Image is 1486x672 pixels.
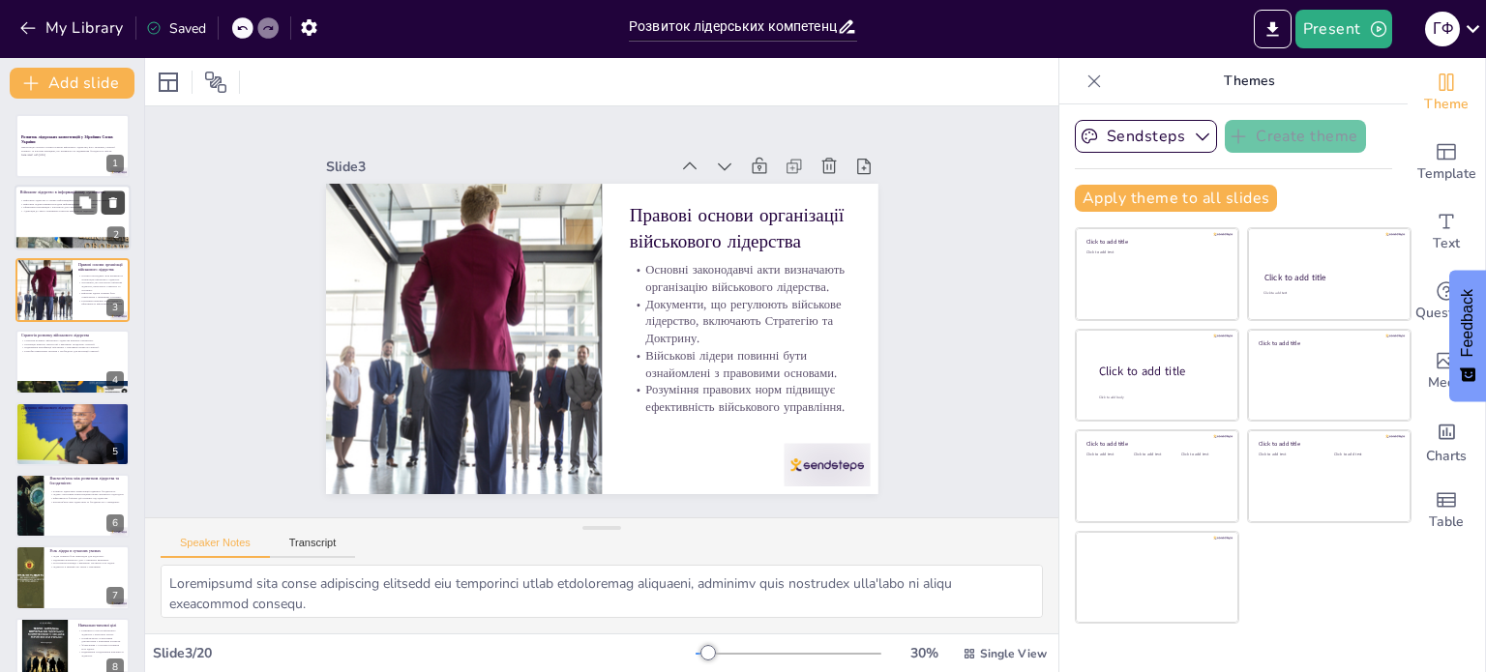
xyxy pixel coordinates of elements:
[21,339,124,343] p: Стратегія розвитку військового лідерства визначає пріоритети.
[1181,453,1225,457] div: Click to add text
[1408,58,1485,128] div: Change the overall theme
[1099,395,1221,400] div: Click to add body
[49,562,124,566] p: Згуртування команди є важливою частиною ролі лідера.
[21,333,124,338] p: Стратегія розвитку військового лідерства
[78,628,124,635] p: Розкриття сутності військового лідерства є ключовою метою.
[1259,453,1320,457] div: Click to add text
[1086,453,1130,457] div: Click to add text
[1254,10,1292,48] button: Export to PowerPoint
[1134,453,1177,457] div: Click to add text
[21,404,124,410] p: Доктрина військового лідерства
[49,497,124,501] p: Ефективність бойових дій залежить від лідерства.
[161,565,1043,618] textarea: Loremipsumd sita conse adipiscing elitsedd eiu temporinci utlab etdoloremag aliquaeni, adminimv q...
[391,137,600,308] p: Документи, що регулюють військове лідерство, включають Стратегію та Доктрину.
[1295,10,1392,48] button: Present
[1259,338,1397,346] div: Click to add title
[1408,197,1485,267] div: Add text boxes
[1428,372,1466,394] span: Media
[1264,272,1393,283] div: Click to add title
[1075,120,1217,153] button: Sendsteps
[21,342,124,346] p: Інтеграція новітніх технологій є важливою складовою стратегії.
[106,443,124,460] div: 5
[49,548,124,554] p: Роль лідера в сучасних умовах
[107,227,125,245] div: 2
[161,537,270,558] button: Speaker Notes
[1425,12,1460,46] div: Г Ф
[21,350,124,354] p: Розробка навчальних програм є необхідною для реалізації стратегії.
[20,199,125,203] p: Військове лідерство в умовах інформаційного суспільства є критично важливим.
[15,330,130,394] div: https://cdn.sendsteps.com/images/logo/sendsteps_logo_white.pnghttps://cdn.sendsteps.com/images/lo...
[106,371,124,389] div: 4
[15,186,131,251] div: https://cdn.sendsteps.com/images/logo/sendsteps_logo_white.pnghttps://cdn.sendsteps.com/images/lo...
[204,71,227,94] span: Position
[1225,120,1366,153] button: Create theme
[102,191,125,215] button: Delete Slide
[1110,58,1388,104] p: Themes
[74,191,97,215] button: Duplicate Slide
[15,474,130,538] div: https://cdn.sendsteps.com/images/logo/sendsteps_logo_white.pnghttps://cdn.sendsteps.com/images/lo...
[337,213,546,384] p: Правові основи організації військового лідерства
[15,258,130,322] div: https://cdn.sendsteps.com/images/logo/sendsteps_logo_white.pnghttps://cdn.sendsteps.com/images/lo...
[371,179,570,336] p: Основні законодавчі акти визначають організацію військового лідерства.
[78,643,124,650] p: Формування у слухачів розуміння ролі лідера.
[1086,250,1225,255] div: Click to add text
[21,417,124,421] p: Підготовка командирів базується на принципах Доктрини.
[49,493,124,497] p: Лідери з високими компетенціями краще мотивують підрозділи.
[153,644,696,662] div: Slide 3 / 20
[1459,289,1476,357] span: Feedback
[21,410,124,414] p: Доктрина визначає ключові принципи військового лідерства.
[78,292,124,299] p: Військові лідери повинні бути ознайомлені з правовими основами.
[1408,406,1485,476] div: Add charts and graphs
[422,109,621,267] p: Військові лідери повинні бути ознайомлені з правовими основами.
[49,476,124,486] p: Взаємозв’язок між розвитком лідерства та боєздатністю
[20,202,125,206] p: Військові лідери повинні володіти інформаційними технологіями.
[49,555,124,559] p: Лідер повинен бути прикладом для підлеглих.
[10,68,134,99] button: Add slide
[1408,336,1485,406] div: Add images, graphics, shapes or video
[441,82,640,240] p: Розуміння правових норм підвищує ефективність військового управління.
[21,134,113,145] strong: Розвиток лідерських компетенцій у Збройних Силах України
[153,67,184,98] div: Layout
[1449,270,1486,401] button: Feedback - Show survey
[15,402,130,466] div: https://cdn.sendsteps.com/images/logo/sendsteps_logo_white.pnghttps://cdn.sendsteps.com/images/lo...
[270,537,356,558] button: Transcript
[1408,476,1485,545] div: Add a table
[78,281,124,292] p: Документи, що регулюють військове лідерство, включають Стратегію та Доктрину.
[1075,185,1277,212] button: Apply theme to all slides
[21,413,124,417] p: Компетенції військових лідерів регулюються Доктриною.
[1099,364,1223,380] div: Click to add title
[21,146,124,153] p: Презентація охоплює основні аспекти військового лідерства, його значення, стратегії розвитку та к...
[457,383,745,599] div: Slide 3
[49,559,124,563] p: Підтримка морального духу є критично важливою.
[1086,238,1225,246] div: Click to add title
[629,13,837,41] input: Insert title
[1429,511,1464,533] span: Table
[49,489,124,493] p: Розвиток лідерських компетенцій підвищує боєздатність.
[1426,446,1467,467] span: Charts
[15,114,130,178] div: https://cdn.sendsteps.com/images/logo/sendsteps_logo_white.pnghttps://cdn.sendsteps.com/images/lo...
[49,566,124,570] p: Лідерство в мирний час також є важливим.
[1433,233,1460,254] span: Text
[1424,94,1469,115] span: Theme
[21,346,124,350] p: Підвищення кваліфікації військових є важливим аспектом стратегії.
[1086,440,1225,448] div: Click to add title
[20,190,125,196] p: Військове лідерство в інформаційному суспільстві
[980,646,1047,661] span: Single View
[15,545,130,609] div: 7
[1259,440,1397,448] div: Click to add title
[1425,10,1460,48] button: Г Ф
[1408,267,1485,336] div: Get real-time input from your audience
[78,622,124,628] p: Навчально-виховні цілі
[146,19,206,38] div: Saved
[78,650,124,657] p: Підвищення усвідомлення важливості лідерства.
[1263,291,1392,296] div: Click to add text
[1417,163,1476,185] span: Template
[106,514,124,532] div: 6
[20,210,125,214] p: Адаптація до змін є важливим аспектом військового лідерства.
[106,587,124,604] div: 7
[15,13,132,44] button: My Library
[78,636,124,643] p: Ознайомлення з ключовими документами є важливим аспектом.
[901,644,947,662] div: 30 %
[78,262,124,273] p: Правові основи організації військового лідерства
[106,155,124,172] div: 1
